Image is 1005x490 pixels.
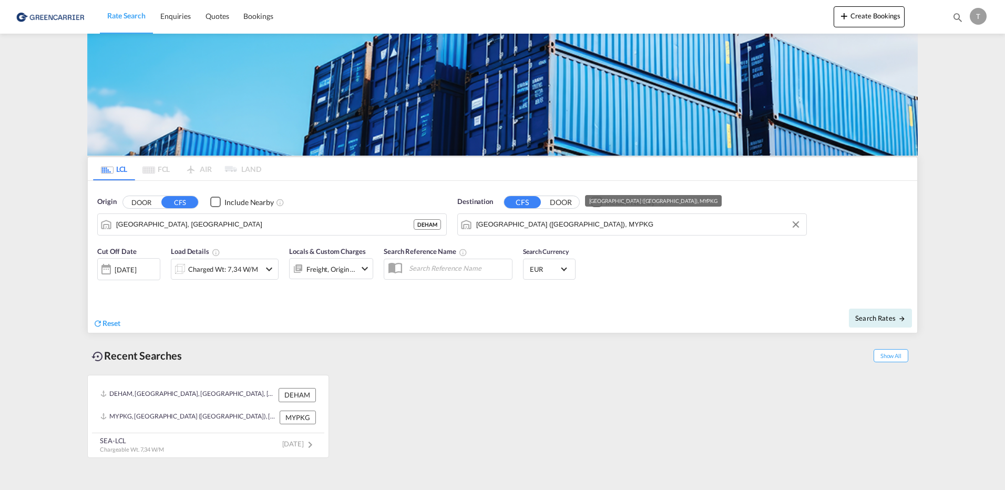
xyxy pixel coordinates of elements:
[788,217,804,232] button: Clear Input
[459,248,467,257] md-icon: Your search will be saved by the below given name
[102,319,120,328] span: Reset
[589,195,718,207] div: [GEOGRAPHIC_DATA] ([GEOGRAPHIC_DATA]), MYPKG
[970,8,987,25] div: T
[212,248,220,257] md-icon: Chargeable Weight
[855,314,906,322] span: Search Rates
[874,349,908,362] span: Show All
[115,265,136,274] div: [DATE]
[171,259,279,280] div: Charged Wt: 7,34 W/Micon-chevron-down
[282,440,316,448] span: [DATE]
[243,12,273,21] span: Bookings
[100,388,276,402] div: DEHAM, Hamburg, Germany, Western Europe, Europe
[97,247,137,256] span: Cut Off Date
[476,217,801,232] input: Search by Port
[93,157,261,180] md-pagination-wrapper: Use the left and right arrow keys to navigate between tabs
[100,446,164,453] span: Chargeable Wt. 7,34 W/M
[123,196,160,208] button: DOOR
[97,279,105,293] md-datepicker: Select
[838,9,850,22] md-icon: icon-plus 400-fg
[97,197,116,207] span: Origin
[116,217,414,232] input: Search by Port
[97,258,160,280] div: [DATE]
[384,247,467,256] span: Search Reference Name
[529,261,570,277] md-select: Select Currency: € EUREuro
[107,11,146,20] span: Rate Search
[87,344,186,367] div: Recent Searches
[289,247,366,256] span: Locals & Custom Charges
[160,12,191,21] span: Enquiries
[93,319,102,328] md-icon: icon-refresh
[100,436,164,445] div: SEA-LCL
[93,318,120,330] div: icon-refreshReset
[898,315,906,322] md-icon: icon-arrow-right
[98,214,446,235] md-input-container: Hamburg, DEHAM
[87,375,329,458] recent-search-card: DEHAM, [GEOGRAPHIC_DATA], [GEOGRAPHIC_DATA], [GEOGRAPHIC_DATA], [GEOGRAPHIC_DATA] DEHAMMYPKG, [GE...
[210,197,274,208] md-checkbox: Checkbox No Ink
[306,262,356,277] div: Freight Origin Destination
[542,196,579,208] button: DOOR
[93,157,135,180] md-tab-item: LCL
[952,12,963,27] div: icon-magnify
[161,196,198,208] button: CFS
[263,263,275,275] md-icon: icon-chevron-down
[87,34,918,156] img: GreenCarrierFCL_LCL.png
[414,219,441,230] div: DEHAM
[280,411,316,424] div: MYPKG
[304,438,316,451] md-icon: icon-chevron-right
[404,260,512,276] input: Search Reference Name
[188,262,258,277] div: Charged Wt: 7,34 W/M
[206,12,229,21] span: Quotes
[276,198,284,207] md-icon: Unchecked: Ignores neighbouring ports when fetching rates.Checked : Includes neighbouring ports w...
[88,181,917,333] div: Origin DOOR CFS Checkbox No InkUnchecked: Ignores neighbouring ports when fetching rates.Checked ...
[952,12,963,23] md-icon: icon-magnify
[358,262,371,275] md-icon: icon-chevron-down
[458,214,806,235] md-input-container: Port Klang (Pelabuhan Klang), MYPKG
[100,411,277,424] div: MYPKG, Port Klang (Pelabuhan Klang), Malaysia, South East Asia, Asia Pacific
[523,248,569,256] span: Search Currency
[279,388,316,402] div: DEHAM
[504,196,541,208] button: CFS
[849,309,912,328] button: Search Ratesicon-arrow-right
[171,247,220,256] span: Load Details
[16,5,87,28] img: 1378a7308afe11ef83610d9e779c6b34.png
[834,6,905,27] button: icon-plus 400-fgCreate Bookings
[289,258,373,279] div: Freight Origin Destinationicon-chevron-down
[457,197,493,207] span: Destination
[91,350,104,363] md-icon: icon-backup-restore
[530,264,559,274] span: EUR
[591,197,655,208] md-checkbox: Checkbox No Ink
[224,197,274,208] div: Include Nearby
